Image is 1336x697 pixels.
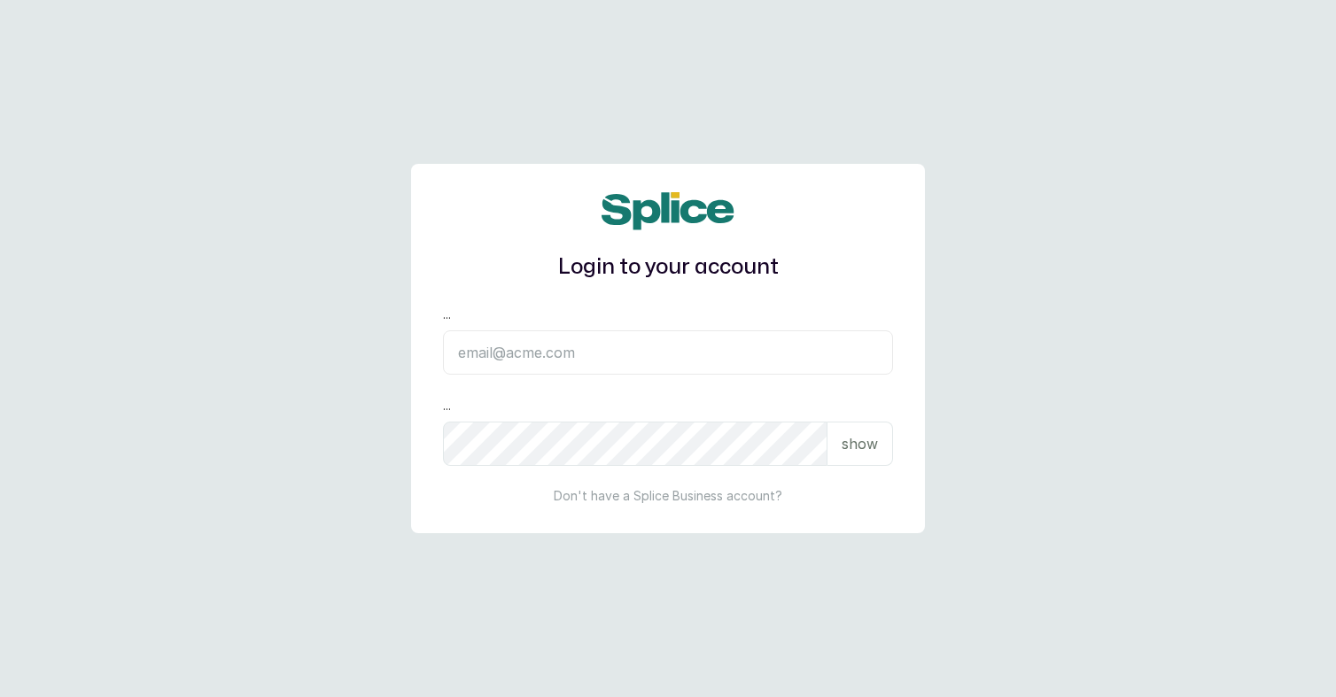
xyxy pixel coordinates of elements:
p: show [842,433,878,454]
input: email@acme.com [443,330,893,375]
p: Don't have a Splice Business account? [554,487,782,505]
label: ... [443,396,893,414]
label: ... [443,305,893,323]
h1: Login to your account [443,252,893,283]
